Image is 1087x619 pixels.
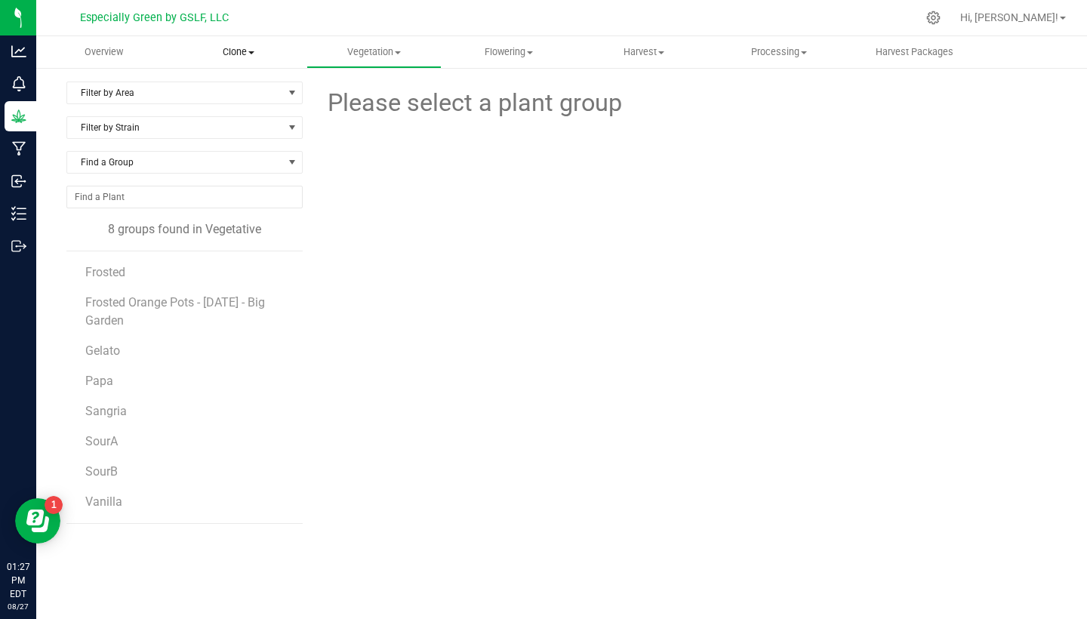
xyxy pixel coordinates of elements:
div: 8 groups found in Vegetative [66,220,303,239]
span: Processing [713,45,846,59]
span: Harvest [577,45,711,59]
span: Please select a plant group [325,85,622,122]
span: Hi, [PERSON_NAME]! [960,11,1058,23]
a: Harvest [577,36,712,68]
span: Find a Group [67,152,283,173]
span: Clone [172,45,306,59]
a: Vegetation [306,36,442,68]
span: Sangria [85,404,127,418]
inline-svg: Analytics [11,44,26,59]
span: Frosted [85,265,125,279]
p: 01:27 PM EDT [7,560,29,601]
span: Papa [85,374,113,388]
input: NO DATA FOUND [67,186,302,208]
inline-svg: Outbound [11,239,26,254]
span: select [283,82,302,103]
span: Especially Green by GSLF, LLC [80,11,229,24]
iframe: Resource center [15,498,60,544]
inline-svg: Inventory [11,206,26,221]
span: Frosted Orange Pots - [DATE] - Big Garden [85,295,265,328]
span: Overview [64,45,143,59]
inline-svg: Monitoring [11,76,26,91]
a: Flowering [442,36,577,68]
span: Vegetation [307,45,441,59]
inline-svg: Inbound [11,174,26,189]
span: SourA [85,434,118,448]
span: Filter by Strain [67,117,283,138]
a: Clone [171,36,306,68]
a: Processing [712,36,847,68]
span: Harvest Packages [855,45,974,59]
p: 08/27 [7,601,29,612]
iframe: Resource center unread badge [45,496,63,514]
span: Vanilla [85,494,122,509]
span: Gelato [85,343,120,358]
a: Harvest Packages [847,36,982,68]
a: Overview [36,36,171,68]
span: SourB [85,464,118,479]
inline-svg: Manufacturing [11,141,26,156]
div: Manage settings [924,11,943,25]
inline-svg: Grow [11,109,26,124]
span: Filter by Area [67,82,283,103]
span: Flowering [442,45,576,59]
